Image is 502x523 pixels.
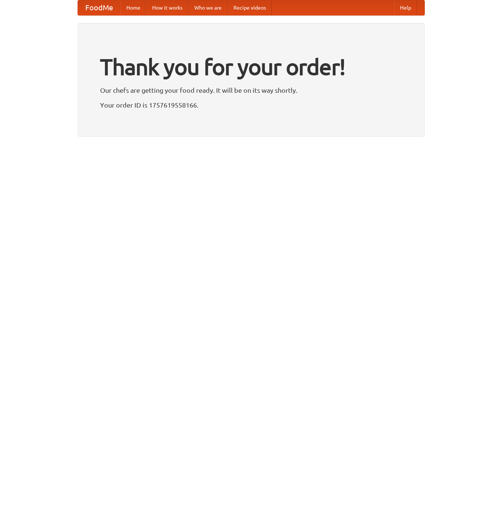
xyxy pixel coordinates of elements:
p: Our chefs are getting your food ready. It will be on its way shortly. [100,85,402,96]
a: Recipe videos [228,0,272,15]
a: How it works [146,0,188,15]
a: Help [394,0,417,15]
a: Home [120,0,146,15]
a: FoodMe [78,0,120,15]
h1: Thank you for your order! [100,49,402,85]
p: Your order ID is 1757619558166. [100,99,402,111]
a: Who we are [188,0,228,15]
